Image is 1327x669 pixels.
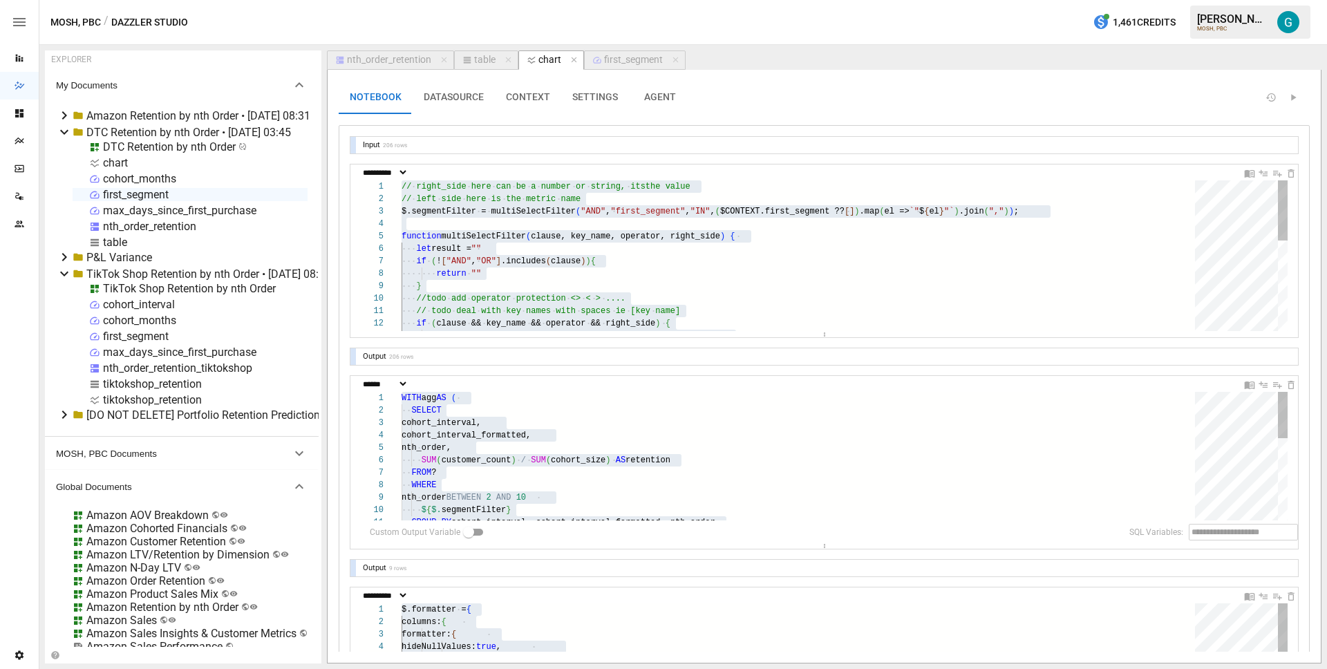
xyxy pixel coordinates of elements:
[944,207,954,216] span: "`
[389,353,413,360] div: 206 rows
[442,617,446,627] span: {
[646,182,690,191] span: the value
[506,505,511,515] span: }
[402,194,581,204] span: // left side here is the metric name
[686,207,690,216] span: ,
[359,255,384,267] div: 7
[521,455,526,465] span: /
[924,207,929,216] span: {
[402,617,442,627] span: columns:
[359,392,384,404] div: 1
[1277,11,1299,33] img: Gavin Acres
[1014,207,1019,216] span: ;
[86,614,157,627] div: Amazon Sales
[45,470,319,503] button: Global Documents
[347,54,431,66] div: nth_order_retention
[531,232,720,241] span: clause, key_name, operator, right_side
[359,429,384,442] div: 4
[442,505,507,515] span: segmentFilter
[476,642,496,652] span: true
[103,314,176,327] div: cohort_months
[1197,12,1269,26] div: [PERSON_NAME]
[359,230,384,243] div: 5
[551,455,605,465] span: cohort_size
[845,207,849,216] span: [
[103,172,176,185] div: cohort_months
[103,298,175,311] div: cohort_interval
[56,449,291,459] span: MOSH, PBC Documents
[86,267,331,281] div: TikTok Shop Retention by nth Order • [DATE] 08:40
[442,232,526,241] span: multiSelectFilter
[576,207,581,216] span: (
[103,140,236,153] div: DTC Retention by nth Order
[359,193,384,205] div: 2
[86,587,218,601] div: Amazon Product Sales Mix
[1258,377,1269,390] div: Insert Cell Above
[216,576,225,585] svg: Public
[402,443,451,453] span: nth_order,
[1087,10,1181,35] button: 1,461Credits
[359,404,384,417] div: 2
[359,267,384,280] div: 8
[616,455,625,465] span: AS
[446,493,481,502] span: BETWEEN
[86,535,226,548] div: Amazon Customer Retention
[431,505,441,515] span: $.
[1286,377,1297,390] div: Delete Cell
[1265,92,1277,103] button: Document History
[370,526,460,538] span: Custom Output Variable
[581,207,605,216] span: "AND"
[86,561,181,574] div: Amazon N-Day LTV
[359,504,384,516] div: 10
[411,406,441,415] span: SELECT
[359,292,384,305] div: 10
[467,605,471,614] span: {
[436,269,466,279] span: return
[45,437,319,470] button: MOSH, PBC Documents
[501,256,546,266] span: .includes
[86,640,223,653] div: Amazon Sales Performance
[551,256,581,266] span: clause
[604,54,663,66] div: first_segment
[436,319,655,328] span: clause && key_name && operator && right_side
[451,518,695,527] span: cohort_interval, cohort_interval_formatted, nth_o
[919,207,924,216] span: $
[359,603,384,616] div: 1
[359,180,384,193] div: 1
[417,256,426,266] span: if
[431,256,436,266] span: (
[339,81,413,114] button: NOTEBOOK
[417,319,426,328] span: if
[86,509,209,522] div: Amazon AOV Breakdown
[402,642,476,652] span: hideNullValues:
[1269,3,1308,41] button: Gavin Acres
[538,54,561,66] div: chart
[229,590,238,598] svg: Public
[1009,207,1014,216] span: )
[1258,166,1269,179] div: Insert Cell Above
[402,493,446,502] span: nth_order
[471,269,481,279] span: ""
[103,236,127,249] div: table
[476,256,496,266] span: "OR"
[584,50,686,70] button: first_segment
[546,256,551,266] span: (
[442,256,446,266] span: [
[389,565,406,572] div: 9 rows
[238,524,247,532] svg: Public
[402,207,576,216] span: $.segmentFilter = multiSelectFilter
[526,232,531,241] span: (
[531,455,546,465] span: SUM
[1272,377,1283,390] div: Insert Cell Below
[359,628,384,641] div: 3
[51,55,91,64] div: EXPLORER
[402,232,442,241] span: function
[436,393,446,403] span: AS
[103,220,196,233] div: nth_order_retention
[103,188,169,201] div: first_segment
[486,493,491,502] span: 2
[359,305,384,317] div: 11
[359,516,384,529] div: 11
[168,616,176,624] svg: Public
[402,630,451,639] span: formatter:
